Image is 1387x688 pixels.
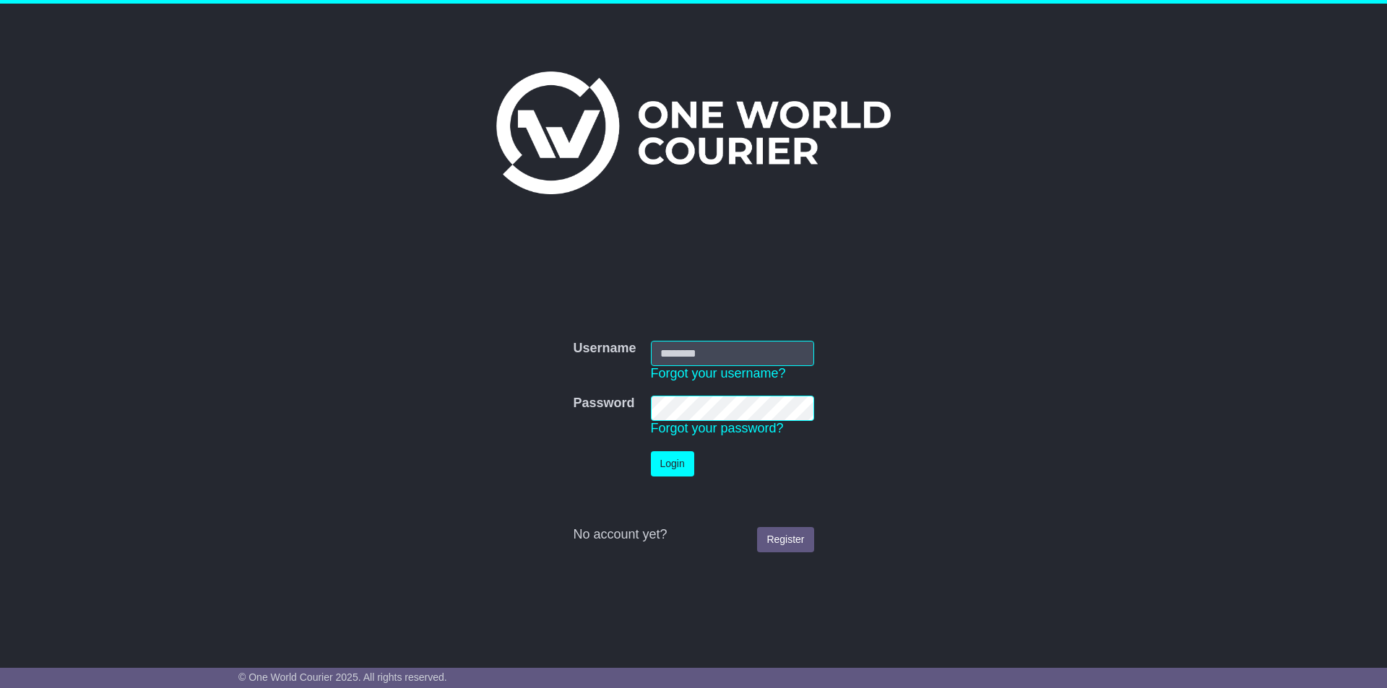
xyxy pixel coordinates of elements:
label: Password [573,396,634,412]
div: No account yet? [573,527,813,543]
a: Forgot your password? [651,421,784,435]
a: Register [757,527,813,552]
img: One World [496,71,891,194]
a: Forgot your username? [651,366,786,380]
button: Login [651,451,694,476]
label: Username [573,341,636,357]
span: © One World Courier 2025. All rights reserved. [238,671,447,683]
